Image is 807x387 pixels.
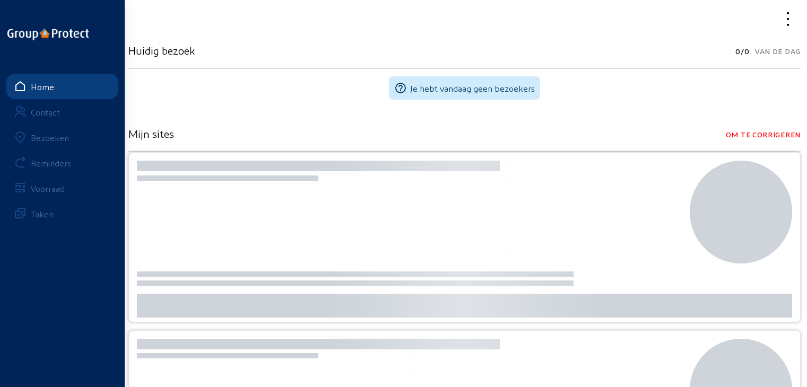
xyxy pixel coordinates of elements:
[128,44,195,57] h3: Huidig bezoek
[128,127,174,140] h3: Mijn sites
[7,29,89,40] img: logo-oneline.png
[6,150,118,175] a: Reminders
[735,44,750,59] span: 0/0
[726,127,801,142] span: Om te corrigeren
[410,83,535,93] span: Je hebt vandaag geen bezoekers
[31,107,60,117] div: Contact
[755,44,801,59] span: Van de dag
[6,99,118,125] a: Contact
[6,201,118,226] a: Taken
[31,209,54,219] div: Taken
[6,74,118,99] a: Home
[31,158,71,168] div: Reminders
[394,82,407,94] mat-icon: help_outline
[31,133,69,143] div: Bezoeken
[6,125,118,150] a: Bezoeken
[31,183,65,193] div: Voorraad
[31,82,54,92] div: Home
[6,175,118,201] a: Voorraad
